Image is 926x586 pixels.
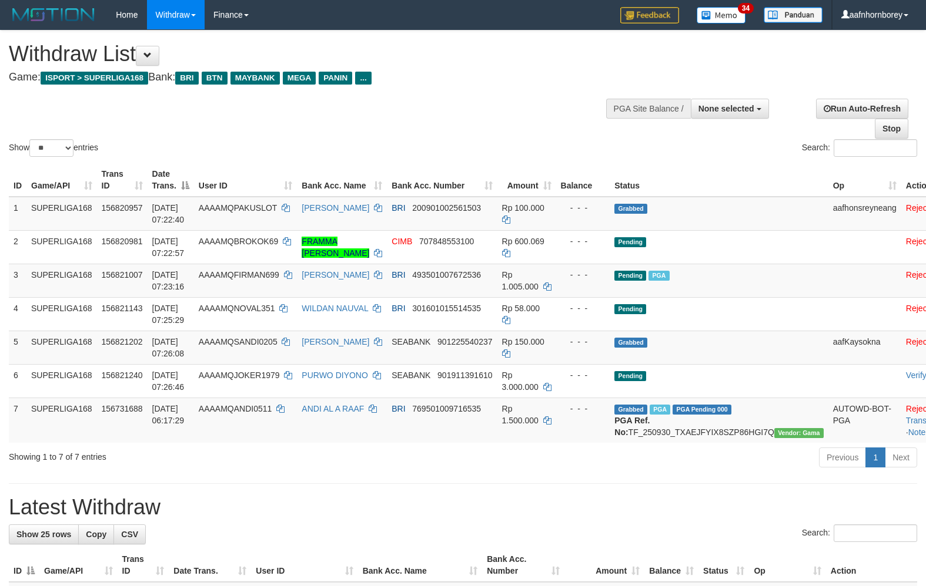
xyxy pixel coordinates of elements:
[302,337,369,346] a: [PERSON_NAME]
[194,163,297,197] th: User ID: activate to sort column ascending
[885,447,917,467] a: Next
[9,398,26,443] td: 7
[875,119,908,139] a: Stop
[614,304,646,314] span: Pending
[16,530,71,539] span: Show 25 rows
[302,371,368,380] a: PURWO DIYONO
[908,427,926,437] a: Note
[392,404,405,413] span: BRI
[698,548,749,582] th: Status: activate to sort column ascending
[102,337,143,346] span: 156821202
[648,271,669,281] span: Marked by aafromsomean
[302,404,364,413] a: ANDI AL A RAAF
[561,202,606,214] div: - - -
[175,72,198,85] span: BRI
[26,297,97,331] td: SUPERLIGA168
[152,203,185,224] span: [DATE] 07:22:40
[102,371,143,380] span: 156821240
[610,163,828,197] th: Status
[26,398,97,443] td: SUPERLIGA168
[697,7,746,23] img: Button%20Memo.svg
[749,548,825,582] th: Op: activate to sort column ascending
[738,3,754,14] span: 34
[482,548,564,582] th: Bank Acc. Number: activate to sort column ascending
[412,270,481,279] span: Copy 493501007672536 to clipboard
[816,99,908,119] a: Run Auto-Refresh
[169,548,251,582] th: Date Trans.: activate to sort column ascending
[502,371,539,392] span: Rp 3.000.000
[102,203,143,213] span: 156820957
[9,139,98,157] label: Show entries
[561,403,606,415] div: - - -
[9,163,26,197] th: ID
[614,237,646,247] span: Pending
[614,204,647,214] span: Grabbed
[9,6,98,23] img: MOTION_logo.png
[121,530,138,539] span: CSV
[41,72,148,85] span: ISPORT > SUPERLIGA168
[834,139,917,157] input: Search:
[644,548,698,582] th: Balance: activate to sort column ascending
[148,163,194,197] th: Date Trans.: activate to sort column descending
[9,548,39,582] th: ID: activate to sort column descending
[9,197,26,231] td: 1
[78,524,114,544] a: Copy
[113,524,146,544] a: CSV
[561,235,606,247] div: - - -
[828,197,901,231] td: aafhonsreyneang
[502,337,544,346] span: Rp 150.000
[502,404,539,425] span: Rp 1.500.000
[412,304,481,313] span: Copy 301601015514535 to clipboard
[152,270,185,291] span: [DATE] 07:23:16
[392,371,430,380] span: SEABANK
[614,271,646,281] span: Pending
[152,404,185,425] span: [DATE] 06:17:29
[199,404,272,413] span: AAAAMQANDI0511
[102,404,143,413] span: 156731688
[26,364,97,398] td: SUPERLIGA168
[606,99,691,119] div: PGA Site Balance /
[828,398,901,443] td: AUTOWD-BOT-PGA
[9,446,377,463] div: Showing 1 to 7 of 7 entries
[199,337,278,346] span: AAAAMQSANDI0205
[9,364,26,398] td: 6
[355,72,371,85] span: ...
[152,371,185,392] span: [DATE] 07:26:46
[392,203,405,213] span: BRI
[319,72,352,85] span: PANIN
[828,163,901,197] th: Op: activate to sort column ascending
[502,203,544,213] span: Rp 100.000
[502,304,540,313] span: Rp 58.000
[26,163,97,197] th: Game/API: activate to sort column ascending
[302,270,369,279] a: [PERSON_NAME]
[251,548,357,582] th: User ID: activate to sort column ascending
[9,230,26,264] td: 2
[202,72,228,85] span: BTN
[86,530,106,539] span: Copy
[412,404,481,413] span: Copy 769501009716535 to clipboard
[497,163,556,197] th: Amount: activate to sort column ascending
[26,230,97,264] td: SUPERLIGA168
[392,237,412,246] span: CIMB
[26,197,97,231] td: SUPERLIGA168
[358,548,483,582] th: Bank Acc. Name: activate to sort column ascending
[302,203,369,213] a: [PERSON_NAME]
[650,405,670,415] span: Marked by aafromsomean
[834,524,917,542] input: Search:
[392,270,405,279] span: BRI
[387,163,497,197] th: Bank Acc. Number: activate to sort column ascending
[865,447,885,467] a: 1
[802,139,917,157] label: Search:
[9,331,26,364] td: 5
[118,548,169,582] th: Trans ID: activate to sort column ascending
[437,371,492,380] span: Copy 901911391610 to clipboard
[698,104,754,113] span: None selected
[828,331,901,364] td: aafKaysokna
[102,270,143,279] span: 156821007
[199,270,279,279] span: AAAAMQFIRMAN699
[564,548,644,582] th: Amount: activate to sort column ascending
[297,163,387,197] th: Bank Acc. Name: activate to sort column ascending
[102,304,143,313] span: 156821143
[302,237,369,258] a: FRAMMA [PERSON_NAME]
[561,269,606,281] div: - - -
